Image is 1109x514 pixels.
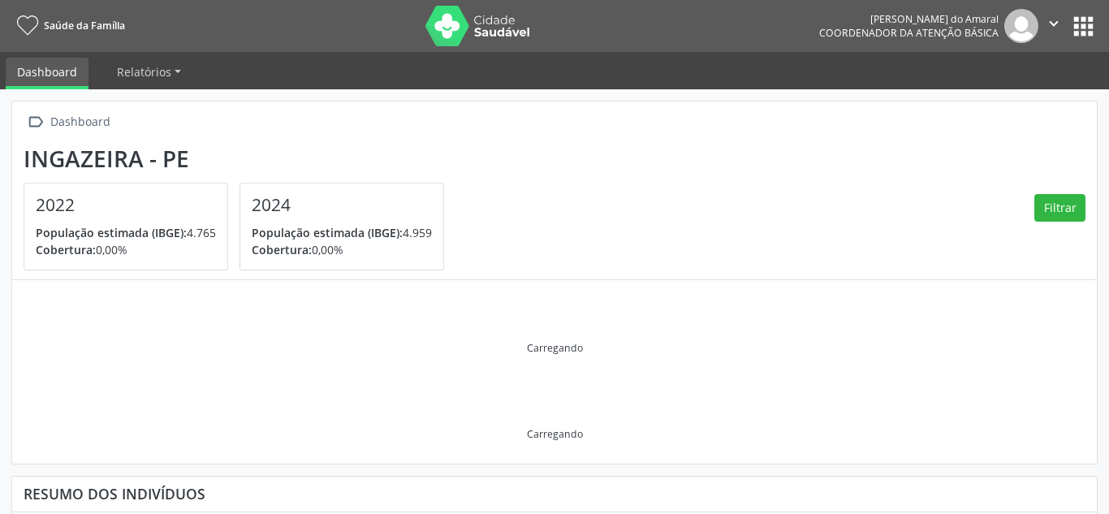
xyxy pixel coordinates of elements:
div: [PERSON_NAME] do Amaral [819,12,999,26]
span: População estimada (IBGE): [252,225,403,240]
span: Cobertura: [252,242,312,257]
div: Carregando [527,427,583,441]
p: 0,00% [252,241,432,258]
h4: 2024 [252,195,432,215]
p: 4.765 [36,224,216,241]
span: Saúde da Família [44,19,125,32]
span: Relatórios [117,64,171,80]
span: Coordenador da Atenção Básica [819,26,999,40]
button: Filtrar [1034,194,1085,222]
i:  [24,110,47,134]
a:  Dashboard [24,110,113,134]
i:  [1045,15,1063,32]
p: 0,00% [36,241,216,258]
a: Dashboard [6,58,88,89]
div: Resumo dos indivíduos [24,485,1085,503]
div: Carregando [527,341,583,355]
button:  [1038,9,1069,43]
div: Dashboard [47,110,113,134]
a: Saúde da Família [11,12,125,39]
a: Relatórios [106,58,192,86]
img: img [1004,9,1038,43]
span: População estimada (IBGE): [36,225,187,240]
span: Cobertura: [36,242,96,257]
p: 4.959 [252,224,432,241]
div: Ingazeira - PE [24,145,455,172]
button: apps [1069,12,1098,41]
h4: 2022 [36,195,216,215]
